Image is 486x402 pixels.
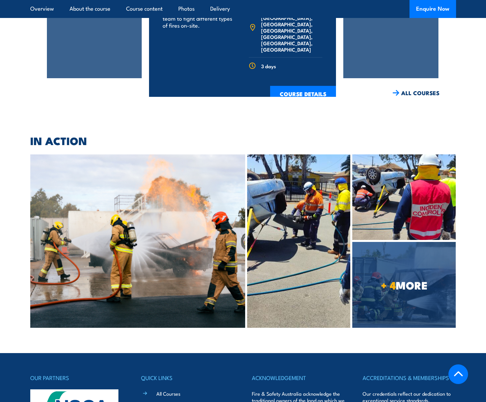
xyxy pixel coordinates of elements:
[393,89,439,97] a: ALL COURSES
[156,390,180,397] a: All Courses
[30,373,123,382] h4: OUR PARTNERS
[352,280,456,290] span: MORE
[30,154,245,327] img: Lead Emergency Teams TRAINING
[270,86,336,103] a: COURSE DETAILS
[363,373,456,382] h4: ACCREDITATIONS & MEMBERSHIPS
[141,373,234,382] h4: QUICK LINKS
[247,154,350,327] img: Lead Emergency Teams TRAINING
[352,154,456,240] img: Lead Emergency Teams TRAINING
[352,242,456,327] a: + 4MORE
[261,63,276,69] span: 3 days
[30,136,456,145] h2: IN ACTION
[261,2,322,53] span: [GEOGRAPHIC_DATA], [GEOGRAPHIC_DATA], [GEOGRAPHIC_DATA], [GEOGRAPHIC_DATA], [GEOGRAPHIC_DATA], [G...
[252,373,345,382] h4: ACKNOWLEDGEMENT
[381,277,396,293] strong: + 4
